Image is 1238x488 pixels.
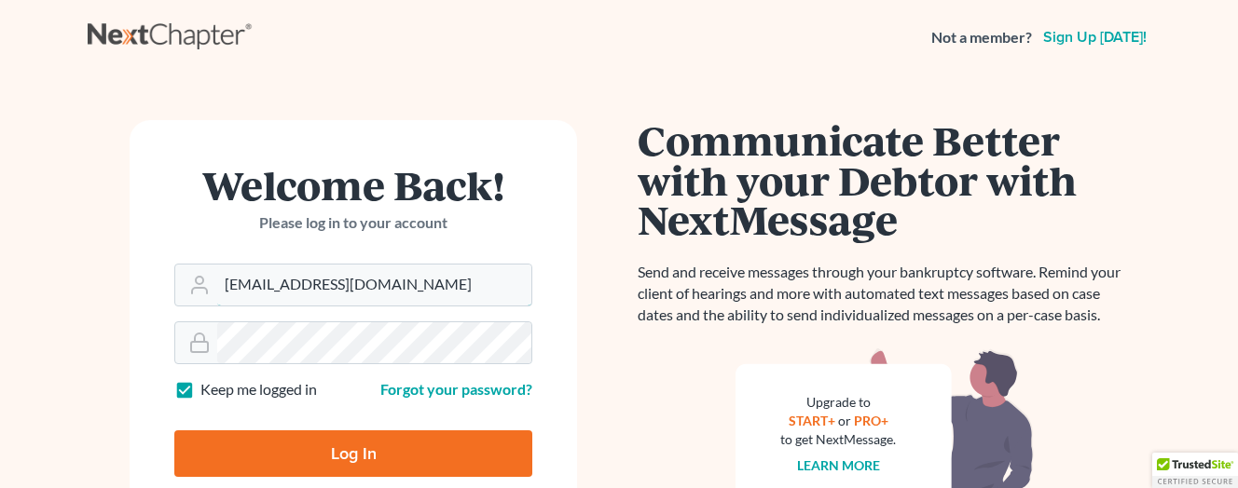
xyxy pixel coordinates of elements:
a: Forgot your password? [380,380,532,398]
a: Learn more [797,457,880,473]
strong: Not a member? [931,27,1032,48]
input: Email Address [217,264,531,305]
a: PRO+ [854,413,888,428]
a: Sign up [DATE]! [1039,30,1150,45]
p: Please log in to your account [174,212,532,234]
span: or [838,413,851,428]
div: TrustedSite Certified [1152,453,1238,488]
div: Upgrade to [780,393,896,412]
p: Send and receive messages through your bankruptcy software. Remind your client of hearings and mo... [638,262,1132,326]
h1: Communicate Better with your Debtor with NextMessage [638,120,1132,239]
h1: Welcome Back! [174,165,532,205]
div: to get NextMessage. [780,430,896,449]
input: Log In [174,430,532,477]
label: Keep me logged in [200,379,317,400]
a: START+ [789,413,835,428]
